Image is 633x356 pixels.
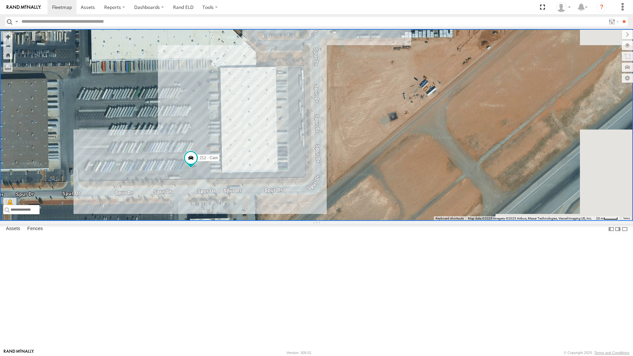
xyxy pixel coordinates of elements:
[436,216,464,221] button: Keyboard shortcuts
[564,351,629,355] div: © Copyright 2025 -
[24,224,46,234] label: Fences
[468,217,592,220] span: Map data ©2025 Imagery ©2025 Airbus, Maxar Technologies, Vexcel Imaging US, Inc.
[554,2,573,12] div: Armando Sotelo
[596,2,607,13] i: ?
[606,17,620,26] label: Search Filter Options
[622,74,633,83] label: Map Settings
[14,17,19,26] label: Search Query
[3,50,13,59] button: Zoom Home
[3,224,23,234] label: Assets
[596,217,604,220] span: 20 m
[7,5,41,10] img: rand-logo.svg
[621,224,628,234] label: Hide Summary Table
[594,216,620,221] button: Map Scale: 20 m per 39 pixels
[199,156,218,160] span: 212 - Cam
[286,351,312,355] div: Version: 309.01
[3,198,16,211] button: Drag Pegman onto the map to open Street View
[594,351,629,355] a: Terms and Conditions
[4,349,34,356] a: Visit our Website
[3,32,13,41] button: Zoom in
[3,41,13,50] button: Zoom out
[3,63,13,72] label: Measure
[623,217,630,220] a: Terms (opens in new tab)
[615,224,621,234] label: Dock Summary Table to the Right
[608,224,615,234] label: Dock Summary Table to the Left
